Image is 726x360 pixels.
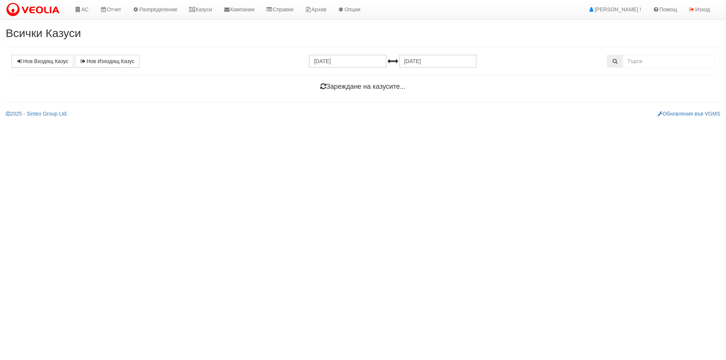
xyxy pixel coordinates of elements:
[658,111,720,117] a: Обновления във VGMS
[11,55,73,68] a: Нов Входящ Казус
[75,55,140,68] a: Нов Изходящ Казус
[623,55,715,68] input: Търсене по Идентификатор, Бл/Вх/Ап, Тип, Описание, Моб. Номер, Имейл, Файл, Коментар,
[6,27,720,39] h2: Всички Казуси
[11,83,715,91] h4: Зареждане на казусите...
[6,111,68,117] a: 2025 - Sintex Group Ltd.
[6,2,63,18] img: VeoliaLogo.png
